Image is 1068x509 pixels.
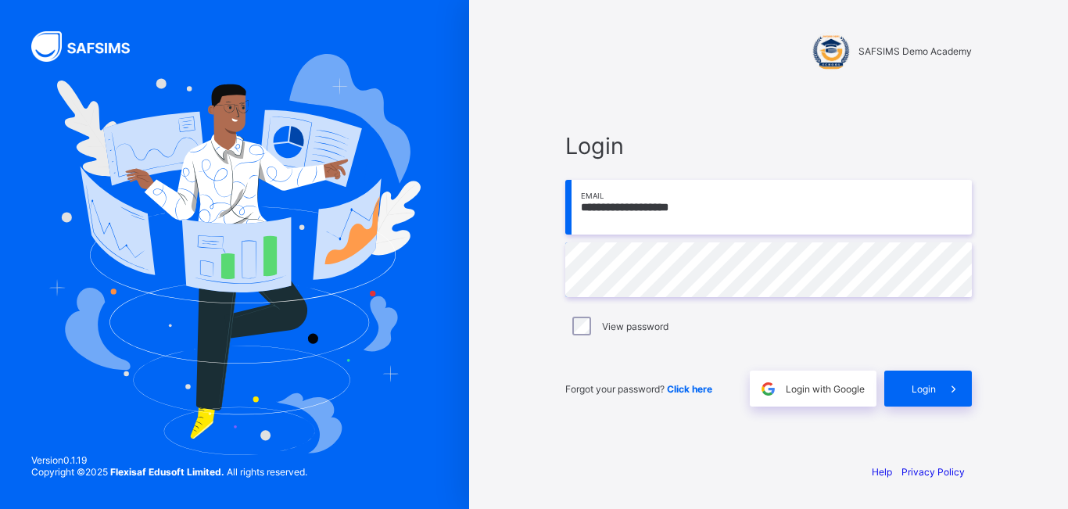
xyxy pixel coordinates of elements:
span: Forgot your password? [565,383,712,395]
span: Version 0.1.19 [31,454,307,466]
span: Login with Google [786,383,865,395]
a: Help [872,466,892,478]
span: Login [565,132,972,160]
span: Copyright © 2025 All rights reserved. [31,466,307,478]
a: Privacy Policy [901,466,965,478]
a: Click here [667,383,712,395]
img: Hero Image [48,54,421,454]
strong: Flexisaf Edusoft Limited. [110,466,224,478]
span: SAFSIMS Demo Academy [858,45,972,57]
span: Login [912,383,936,395]
label: View password [602,321,668,332]
img: SAFSIMS Logo [31,31,149,62]
img: google.396cfc9801f0270233282035f929180a.svg [759,380,777,398]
